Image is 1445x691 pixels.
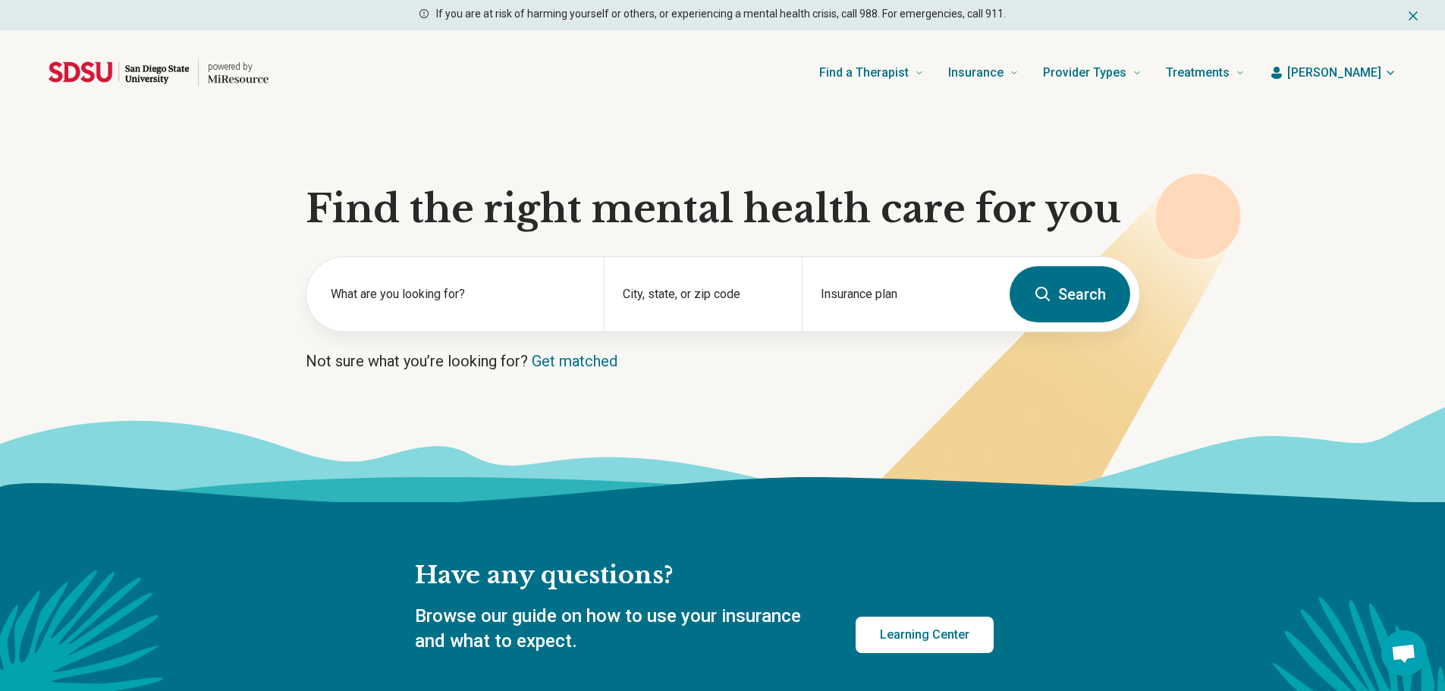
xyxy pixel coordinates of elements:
[1166,42,1245,103] a: Treatments
[856,617,994,653] a: Learning Center
[306,350,1140,372] p: Not sure what you’re looking for?
[306,187,1140,232] h1: Find the right mental health care for you
[1381,630,1427,676] div: Open chat
[1043,62,1126,83] span: Provider Types
[331,285,586,303] label: What are you looking for?
[415,604,819,655] p: Browse our guide on how to use your insurance and what to expect.
[948,42,1019,103] a: Insurance
[819,42,924,103] a: Find a Therapist
[436,6,1006,22] p: If you are at risk of harming yourself or others, or experiencing a mental health crisis, call 98...
[49,49,269,97] a: Home page
[948,62,1004,83] span: Insurance
[1287,64,1381,82] span: [PERSON_NAME]
[1043,42,1142,103] a: Provider Types
[1010,266,1130,322] button: Search
[208,61,269,73] p: powered by
[1166,62,1230,83] span: Treatments
[819,62,909,83] span: Find a Therapist
[415,560,994,592] h2: Have any questions?
[1269,64,1396,82] button: [PERSON_NAME]
[532,352,617,370] a: Get matched
[1406,6,1421,24] button: Dismiss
